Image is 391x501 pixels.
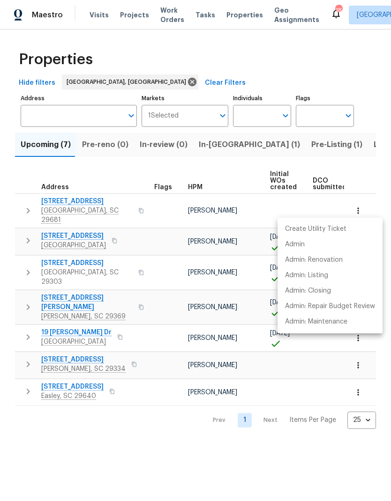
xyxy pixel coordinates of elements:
p: Admin [285,240,305,250]
p: Admin: Listing [285,271,328,280]
p: Create Utility Ticket [285,224,346,234]
p: Admin: Maintenance [285,317,347,327]
p: Admin: Closing [285,286,331,296]
p: Admin: Renovation [285,255,343,265]
p: Admin: Repair Budget Review [285,302,375,311]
